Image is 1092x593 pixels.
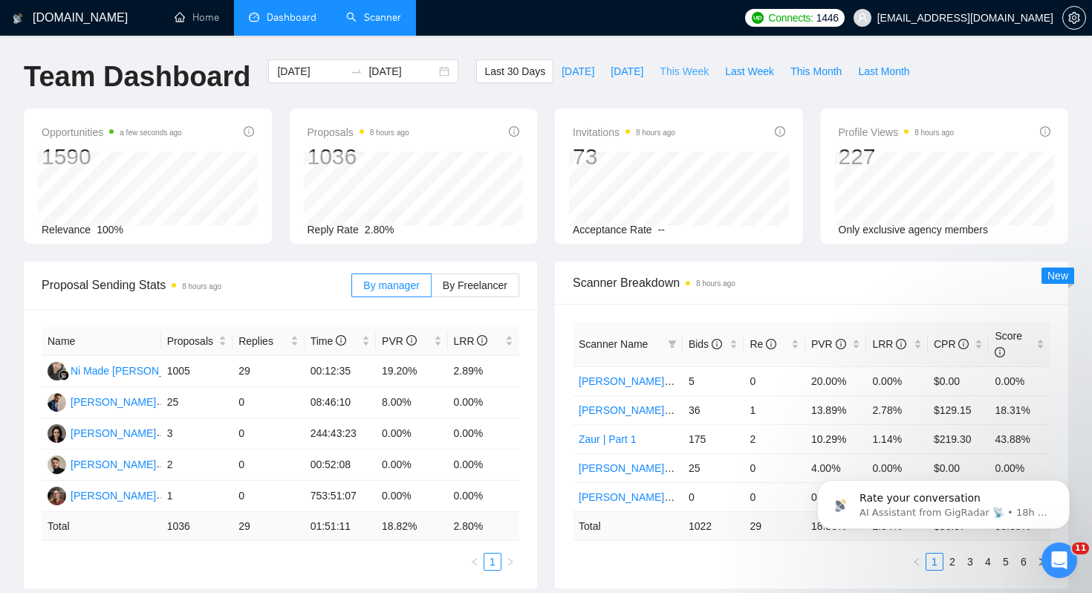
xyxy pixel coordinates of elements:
span: Invitations [573,123,675,141]
a: 1 [484,554,501,570]
span: Last 30 Days [484,63,545,80]
td: 753:51:07 [305,481,376,512]
td: 0.00% [376,450,447,481]
span: Last Month [858,63,909,80]
td: 01:51:11 [305,512,376,541]
span: dashboard [249,12,259,22]
td: 0.00% [376,418,447,450]
span: setting [1063,12,1085,24]
li: Next Page [1033,553,1050,571]
img: AP [48,424,66,443]
div: [PERSON_NAME] [71,394,156,410]
span: 1446 [816,10,839,26]
td: Total [573,511,683,540]
td: 08:46:10 [305,387,376,418]
button: [DATE] [553,59,602,83]
span: 100% [97,224,123,236]
span: LRR [454,335,488,347]
li: Next Page [501,553,519,571]
span: swap-right [351,65,363,77]
a: [PERSON_NAME] | Shopify app | DA [579,375,750,387]
span: filter [668,340,677,349]
td: 0 [233,418,304,450]
a: setting [1062,12,1086,24]
button: right [1033,553,1050,571]
td: 19.20% [376,356,447,387]
td: 0 [744,453,805,482]
td: 29 [233,356,304,387]
span: Scanner Breakdown [573,273,1050,292]
th: Name [42,327,161,356]
time: 8 hours ago [636,129,675,137]
span: left [912,557,921,566]
span: info-circle [406,335,417,346]
a: [PERSON_NAME] | Shopify/Ecom | KS - lower requirements [579,491,857,503]
td: 1022 [683,511,744,540]
button: Last Week [717,59,782,83]
span: Acceptance Rate [573,224,652,236]
td: 1 [744,395,805,424]
td: 25 [161,387,233,418]
span: By Freelancer [443,279,507,291]
span: info-circle [958,339,969,349]
input: End date [368,63,436,80]
td: 25 [683,453,744,482]
span: info-circle [896,339,906,349]
span: Relevance [42,224,91,236]
iframe: Intercom notifications message [795,449,1092,553]
span: info-circle [836,339,846,349]
td: 2.78% [866,395,928,424]
li: 3 [961,553,979,571]
td: 0 [233,387,304,418]
span: info-circle [477,335,487,346]
li: Previous Page [466,553,484,571]
td: 20.00% [805,366,867,395]
a: 1 [926,554,943,570]
td: 175 [683,424,744,453]
img: logo [13,7,23,30]
td: 43.88% [989,424,1050,453]
span: Opportunities [42,123,182,141]
img: TO [48,456,66,474]
td: 00:52:08 [305,450,376,481]
span: info-circle [509,126,519,137]
li: 4 [979,553,997,571]
td: 0.00% [866,366,928,395]
td: 2 [161,450,233,481]
a: TO[PERSON_NAME] [48,458,156,470]
span: 2.80% [365,224,394,236]
td: 00:12:35 [305,356,376,387]
span: info-circle [244,126,254,137]
img: AM [48,393,66,412]
img: MS [48,487,66,505]
td: $0.00 [928,366,989,395]
td: 0.00% [989,366,1050,395]
td: 29 [744,511,805,540]
button: setting [1062,6,1086,30]
td: 0 [233,450,304,481]
td: 0.00% [448,450,520,481]
div: 73 [573,143,675,171]
button: left [908,553,926,571]
a: [PERSON_NAME] | WP | KS [579,404,712,416]
td: 10.29% [805,424,867,453]
td: 0.00% [376,481,447,512]
span: PVR [382,335,417,347]
th: Proposals [161,327,233,356]
span: right [1037,557,1046,566]
span: Connects: [768,10,813,26]
td: $129.15 [928,395,989,424]
span: CPR [934,338,969,350]
span: info-circle [336,335,346,346]
a: 5 [998,554,1014,570]
img: upwork-logo.png [752,12,764,24]
td: 5 [683,366,744,395]
span: Replies [238,333,287,349]
td: 244:43:23 [305,418,376,450]
td: 13.89% [805,395,867,424]
td: 2.80 % [448,512,520,541]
